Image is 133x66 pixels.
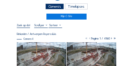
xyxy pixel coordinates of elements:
div: Timelapses [65,3,88,9]
a: Mijn C-Site [46,14,86,20]
div: Camera 4 [17,38,34,40]
input: Zoek op datum 󰅀 [17,23,30,27]
div: Camera's [45,3,64,9]
span: Pagina 1 / 4160 [91,37,110,40]
div: Rinkoniën / Antwerpen Royerssluis [17,32,56,35]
